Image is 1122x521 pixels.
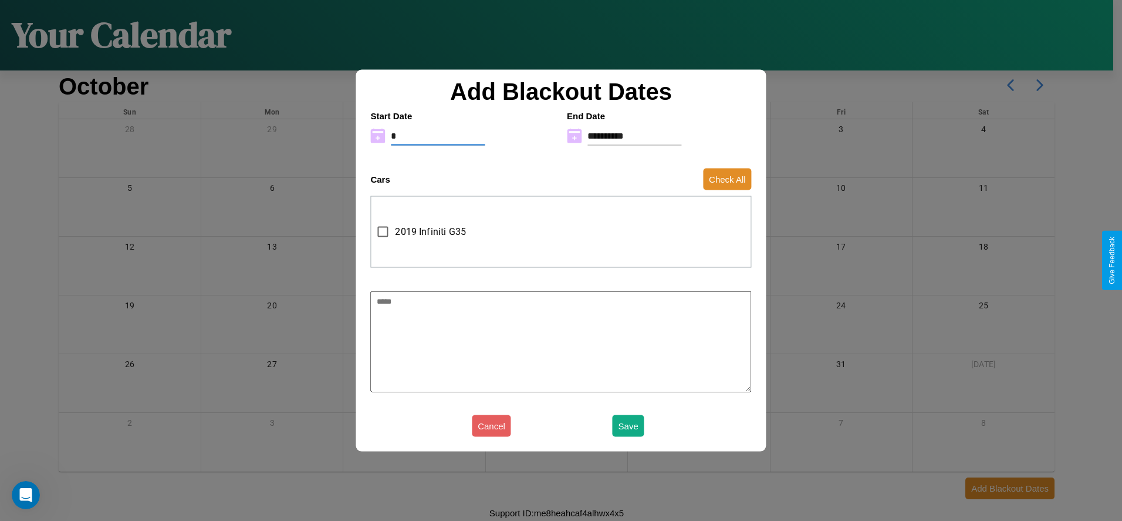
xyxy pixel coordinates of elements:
h4: Cars [370,174,390,184]
h2: Add Blackout Dates [364,78,757,105]
span: 2019 Infiniti G35 [395,225,466,239]
button: Check All [703,169,752,190]
h4: End Date [567,110,752,120]
iframe: Intercom live chat [12,481,40,509]
button: Save [613,415,644,437]
button: Cancel [472,415,511,437]
h4: Start Date [370,110,555,120]
div: Give Feedback [1108,237,1116,284]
